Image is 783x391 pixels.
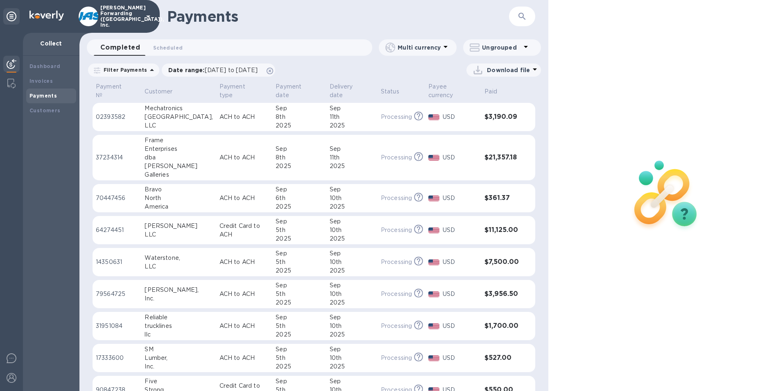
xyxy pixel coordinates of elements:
[276,345,323,354] div: Sep
[428,155,439,161] img: USD
[145,294,213,303] div: Inc.
[428,82,478,100] span: Payee currency
[330,377,374,386] div: Sep
[276,104,323,113] div: Sep
[276,281,323,290] div: Sep
[276,145,323,153] div: Sep
[276,249,323,258] div: Sep
[145,262,213,271] div: LLC
[276,290,323,298] div: 5th
[276,234,323,243] div: 2025
[428,114,439,120] img: USD
[145,162,213,170] div: [PERSON_NAME]
[276,185,323,194] div: Sep
[145,170,213,179] div: Galleries
[443,226,478,234] p: USD
[220,153,269,162] p: ACH to ACH
[145,153,213,162] div: dba
[96,290,138,298] p: 79564725
[381,194,412,202] p: Processing
[330,313,374,322] div: Sep
[381,322,412,330] p: Processing
[443,322,478,330] p: USD
[330,162,374,170] div: 2025
[484,194,519,202] h3: $361.37
[330,185,374,194] div: Sep
[29,39,73,48] p: Collect
[96,82,138,100] span: Payment №
[96,322,138,330] p: 31951084
[205,67,258,73] span: [DATE] to [DATE]
[484,154,519,161] h3: $21,357.18
[145,286,213,294] div: [PERSON_NAME],
[443,258,478,266] p: USD
[381,290,412,298] p: Processing
[145,202,213,211] div: America
[276,266,323,275] div: 2025
[96,258,138,266] p: 14350631
[443,113,478,121] p: USD
[276,354,323,362] div: 5th
[145,354,213,362] div: Lumber,
[428,195,439,201] img: USD
[330,258,374,266] div: 10th
[220,322,269,330] p: ACH to ACH
[330,194,374,202] div: 10th
[428,227,439,233] img: USD
[168,66,262,74] p: Date range :
[330,298,374,307] div: 2025
[276,313,323,322] div: Sep
[167,8,509,25] h1: Payments
[484,258,519,266] h3: $7,500.00
[330,362,374,371] div: 2025
[220,290,269,298] p: ACH to ACH
[443,194,478,202] p: USD
[276,258,323,266] div: 5th
[145,377,213,386] div: Five
[220,82,259,100] p: Payment type
[381,87,410,96] span: Status
[29,107,61,114] b: Customers
[330,121,374,130] div: 2025
[330,266,374,275] div: 2025
[330,354,374,362] div: 10th
[330,104,374,113] div: Sep
[428,355,439,361] img: USD
[330,145,374,153] div: Sep
[145,362,213,371] div: Inc.
[428,323,439,329] img: USD
[276,82,323,100] span: Payment date
[428,259,439,265] img: USD
[145,230,213,239] div: LLC
[381,226,412,234] p: Processing
[220,222,269,239] p: Credit Card to ACH
[220,354,269,362] p: ACH to ACH
[330,82,364,100] p: Delivery date
[276,298,323,307] div: 2025
[96,226,138,234] p: 64274451
[29,63,61,69] b: Dashboard
[276,82,312,100] p: Payment date
[276,113,323,121] div: 8th
[145,254,213,262] div: Waterstone,
[100,66,147,73] p: Filter Payments
[276,202,323,211] div: 2025
[330,82,374,100] span: Delivery date
[145,345,213,354] div: SM
[330,330,374,339] div: 2025
[484,354,519,362] h3: $527.00
[428,291,439,297] img: USD
[145,194,213,202] div: North
[276,153,323,162] div: 8th
[100,5,141,28] p: [PERSON_NAME] Forwarding ([GEOGRAPHIC_DATA]), Inc.
[220,113,269,121] p: ACH to ACH
[443,354,478,362] p: USD
[145,87,183,96] span: Customer
[381,354,412,362] p: Processing
[96,354,138,362] p: 17333600
[381,113,412,121] p: Processing
[330,226,374,234] div: 10th
[145,113,213,121] div: [GEOGRAPHIC_DATA],
[330,345,374,354] div: Sep
[276,322,323,330] div: 5th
